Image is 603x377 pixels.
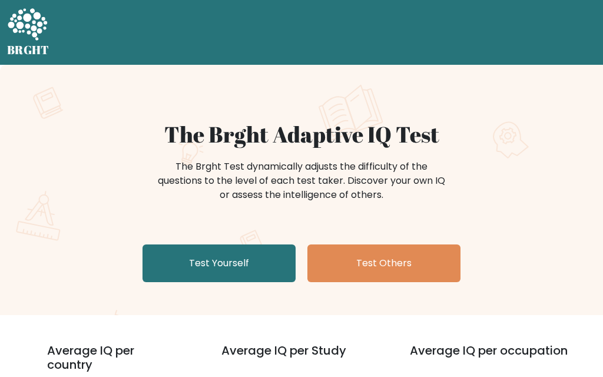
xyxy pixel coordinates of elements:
[7,5,49,60] a: BRGHT
[7,43,49,57] h5: BRGHT
[143,244,296,282] a: Test Yourself
[307,244,460,282] a: Test Others
[154,160,449,202] div: The Brght Test dynamically adjusts the difficulty of the questions to the level of each test take...
[221,343,382,372] h3: Average IQ per Study
[410,343,570,372] h3: Average IQ per occupation
[14,121,589,148] h1: The Brght Adaptive IQ Test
